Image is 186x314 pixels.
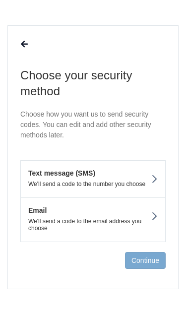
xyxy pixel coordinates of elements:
em: Email [21,205,47,215]
em: Text message (SMS) [21,168,95,178]
button: Text message (SMS)We'll send a code to the number you choose [20,160,166,197]
button: EmailWe'll send a code to the email address you choose [20,197,166,242]
h1: Choose your security method [20,67,166,99]
p: We'll send a code to the number you choose [21,181,158,188]
p: Choose how you want us to send security codes. You can edit and add other security methods later. [20,109,166,140]
button: Continue [125,252,166,269]
p: We'll send a code to the email address you choose [21,218,158,232]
